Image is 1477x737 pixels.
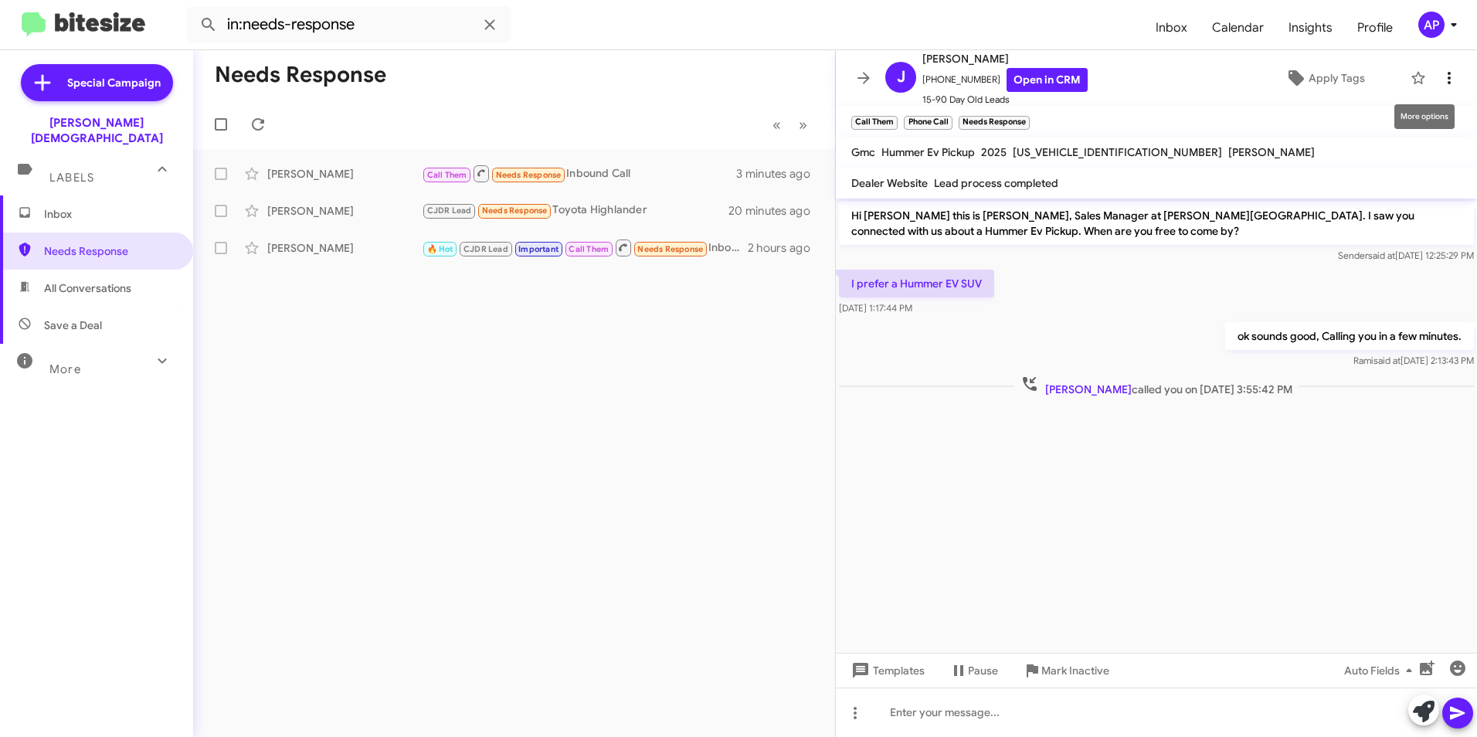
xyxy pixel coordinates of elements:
[427,170,467,180] span: Call Them
[839,270,994,297] p: I prefer a Hummer EV SUV
[897,65,905,90] span: J
[267,240,422,256] div: [PERSON_NAME]
[267,166,422,182] div: [PERSON_NAME]
[772,115,781,134] span: «
[496,170,562,180] span: Needs Response
[1041,657,1109,684] span: Mark Inactive
[959,116,1030,130] small: Needs Response
[49,362,81,376] span: More
[427,205,472,216] span: CJDR Lead
[1013,145,1222,159] span: [US_VEHICLE_IDENTIFICATION_NUMBER]
[1368,250,1395,261] span: said at
[922,92,1088,107] span: 15-90 Day Old Leads
[1418,12,1445,38] div: AP
[1332,657,1431,684] button: Auto Fields
[836,657,937,684] button: Templates
[1228,145,1315,159] span: [PERSON_NAME]
[1225,322,1474,350] p: ok sounds good, Calling you in a few minutes.
[44,206,175,222] span: Inbox
[968,657,998,684] span: Pause
[736,166,823,182] div: 3 minutes ago
[789,109,817,141] button: Next
[637,244,703,254] span: Needs Response
[1014,375,1299,397] span: called you on [DATE] 3:55:42 PM
[1394,104,1455,129] div: More options
[427,244,453,254] span: 🔥 Hot
[422,202,730,219] div: Toyota Highlander
[463,244,508,254] span: CJDR Lead
[839,302,912,314] span: [DATE] 1:17:44 PM
[1200,5,1276,50] a: Calendar
[422,238,748,257] div: Inbound Call
[215,63,386,87] h1: Needs Response
[1345,5,1405,50] a: Profile
[482,205,548,216] span: Needs Response
[763,109,790,141] button: Previous
[904,116,952,130] small: Phone Call
[1353,355,1474,366] span: Rami [DATE] 2:13:43 PM
[881,145,975,159] span: Hummer Ev Pickup
[1010,657,1122,684] button: Mark Inactive
[848,657,925,684] span: Templates
[518,244,559,254] span: Important
[44,318,102,333] span: Save a Deal
[187,6,511,43] input: Search
[422,164,736,183] div: Inbound Call
[1143,5,1200,50] a: Inbox
[1309,64,1365,92] span: Apply Tags
[67,75,161,90] span: Special Campaign
[267,203,422,219] div: [PERSON_NAME]
[922,68,1088,92] span: [PHONE_NUMBER]
[981,145,1007,159] span: 2025
[1344,657,1418,684] span: Auto Fields
[748,240,823,256] div: 2 hours ago
[1338,250,1474,261] span: Sender [DATE] 12:25:29 PM
[44,243,175,259] span: Needs Response
[1007,68,1088,92] a: Open in CRM
[851,176,928,190] span: Dealer Website
[934,176,1058,190] span: Lead process completed
[1373,355,1401,366] span: said at
[839,202,1474,245] p: Hi [PERSON_NAME] this is [PERSON_NAME], Sales Manager at [PERSON_NAME][GEOGRAPHIC_DATA]. I saw yo...
[21,64,173,101] a: Special Campaign
[851,145,875,159] span: Gmc
[937,657,1010,684] button: Pause
[922,49,1088,68] span: [PERSON_NAME]
[44,280,131,296] span: All Conversations
[799,115,807,134] span: »
[1246,64,1403,92] button: Apply Tags
[1045,382,1132,396] span: [PERSON_NAME]
[1276,5,1345,50] a: Insights
[569,244,609,254] span: Call Them
[49,171,94,185] span: Labels
[764,109,817,141] nav: Page navigation example
[1405,12,1460,38] button: AP
[730,203,823,219] div: 20 minutes ago
[851,116,898,130] small: Call Them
